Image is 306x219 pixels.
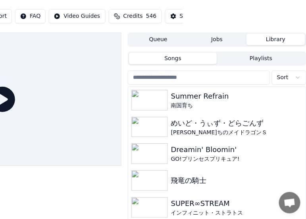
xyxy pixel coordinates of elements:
[146,12,157,20] span: 546
[277,74,289,82] span: Sort
[171,155,303,163] div: GO!プリンセスプリキュア!
[171,209,303,217] div: インフィニット・ストラトス
[109,9,162,23] button: Credits546
[217,53,305,64] button: Playlists
[129,53,217,64] button: Songs
[15,9,46,23] button: FAQ
[49,9,105,23] button: Video Guides
[171,102,303,110] div: 南国育ち
[246,34,305,45] button: Library
[171,198,303,209] div: SUPER∞STREAM
[171,129,303,137] div: [PERSON_NAME]ちのメイドラゴンＳ
[123,12,143,20] span: Credits
[180,12,202,20] div: Settings
[165,9,208,23] button: Settings
[171,118,303,129] div: めいど・うぃず・どらごんず
[171,91,303,102] div: Summer Refrain
[171,144,303,155] div: Dreamin' Bloomin'
[129,34,188,45] button: Queue
[188,34,246,45] button: Jobs
[171,175,303,186] div: 飛竜の騎士
[279,192,300,213] div: チャットを開く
